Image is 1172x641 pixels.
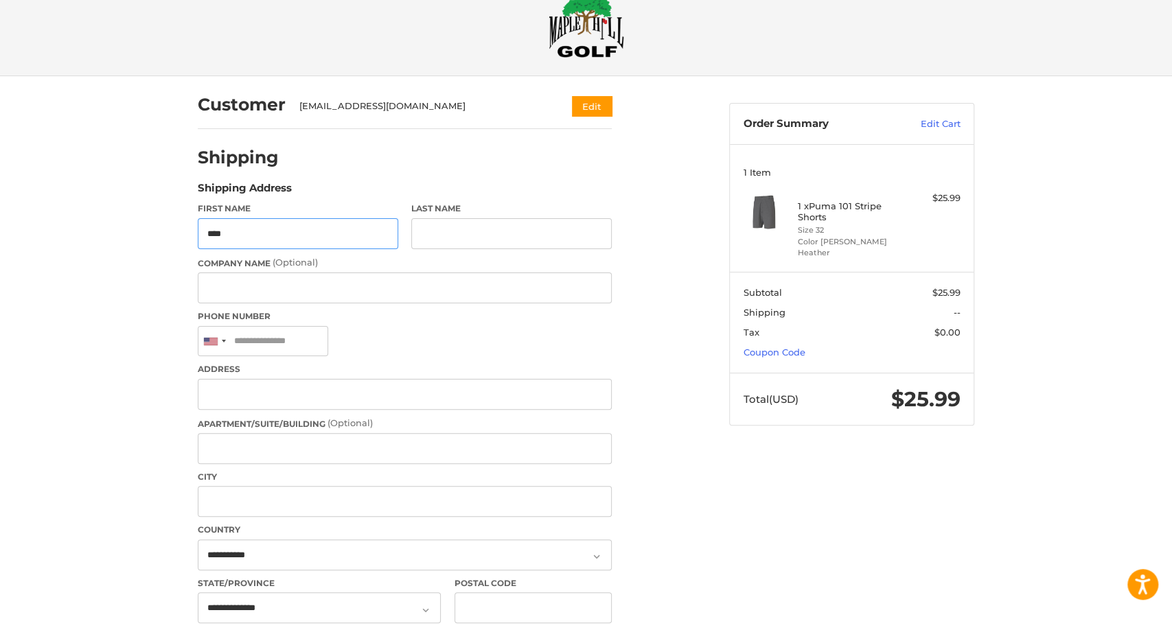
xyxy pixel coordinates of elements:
span: $25.99 [932,287,961,298]
label: Apartment/Suite/Building [198,417,612,430]
h2: Customer [198,94,286,115]
h3: 1 Item [744,167,961,178]
span: -- [954,307,961,318]
label: Last Name [411,202,612,215]
small: (Optional) [273,257,318,268]
h3: Order Summary [744,117,891,131]
label: State/Province [198,577,441,590]
li: Color [PERSON_NAME] Heather [798,236,903,259]
span: $25.99 [891,386,961,412]
h4: 1 x Puma 101 Stripe Shorts [798,200,903,223]
a: Coupon Code [744,347,805,358]
span: Subtotal [744,287,782,298]
span: $0.00 [934,327,961,338]
h2: Shipping [198,147,279,168]
a: Edit Cart [891,117,961,131]
div: United States: +1 [198,327,230,356]
button: Edit [572,96,612,116]
span: Tax [744,327,759,338]
label: First Name [198,202,398,215]
span: Shipping [744,307,785,318]
div: $25.99 [906,191,961,205]
span: Total (USD) [744,393,798,406]
small: (Optional) [328,417,373,428]
label: Address [198,363,612,375]
div: [EMAIL_ADDRESS][DOMAIN_NAME] [299,100,546,113]
label: City [198,471,612,483]
li: Size 32 [798,224,903,236]
legend: Shipping Address [198,180,292,202]
label: Country [198,524,612,536]
label: Phone Number [198,310,612,323]
label: Postal Code [455,577,612,590]
label: Company Name [198,256,612,270]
